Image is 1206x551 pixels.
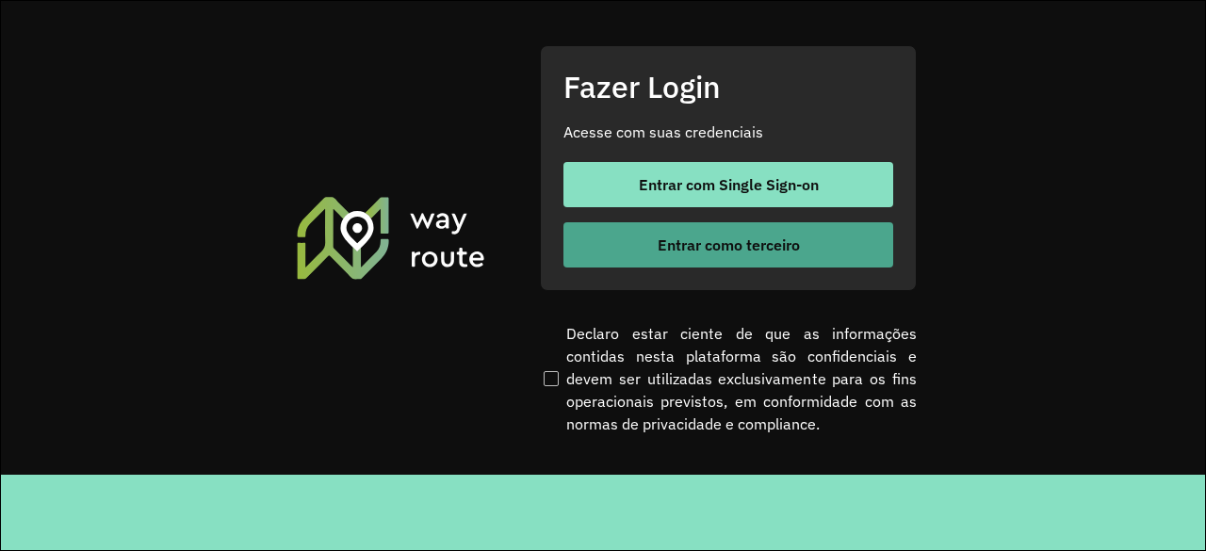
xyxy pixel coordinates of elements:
[563,162,893,207] button: button
[563,222,893,267] button: button
[540,322,917,435] label: Declaro estar ciente de que as informações contidas nesta plataforma são confidenciais e devem se...
[563,69,893,105] h2: Fazer Login
[639,177,819,192] span: Entrar com Single Sign-on
[563,121,893,143] p: Acesse com suas credenciais
[294,194,488,281] img: Roteirizador AmbevTech
[658,237,800,252] span: Entrar como terceiro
